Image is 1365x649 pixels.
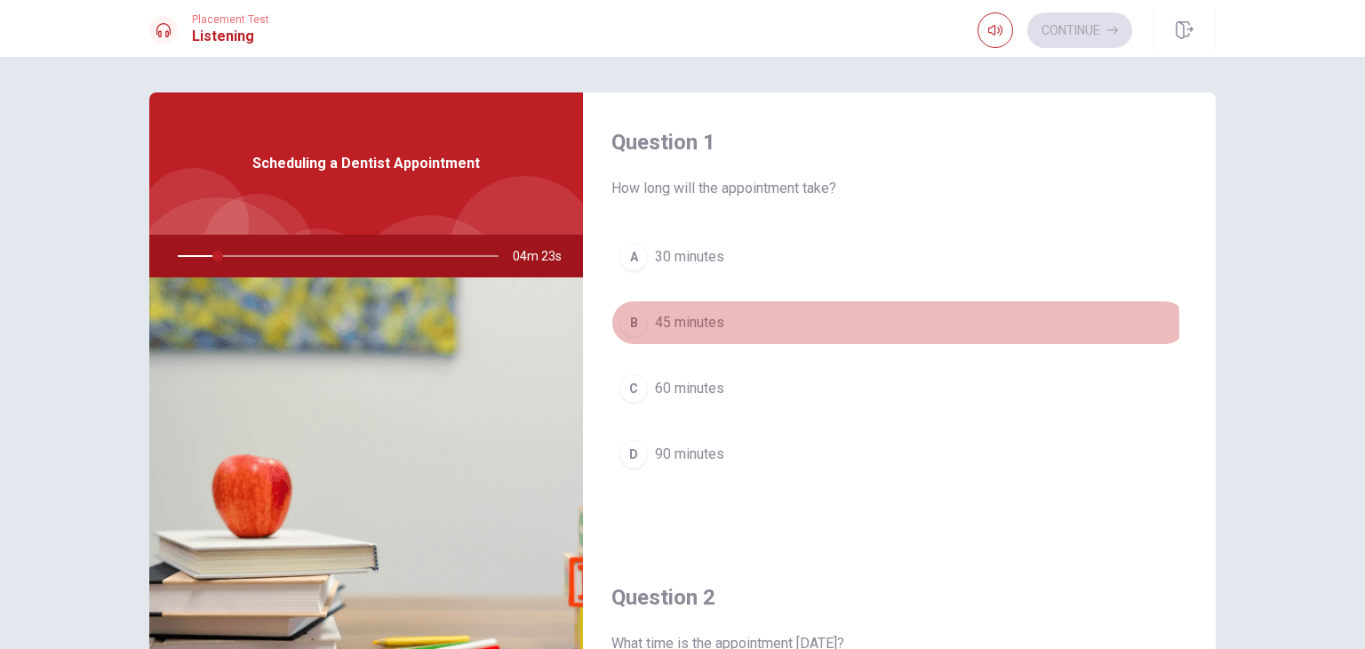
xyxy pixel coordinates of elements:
[619,374,648,403] div: C
[611,128,1187,156] h4: Question 1
[611,178,1187,199] span: How long will the appointment take?
[192,13,269,26] span: Placement Test
[611,300,1187,345] button: B45 minutes
[655,246,724,268] span: 30 minutes
[655,378,724,399] span: 60 minutes
[655,312,724,333] span: 45 minutes
[611,366,1187,411] button: C60 minutes
[513,235,576,277] span: 04m 23s
[619,440,648,469] div: D
[655,444,724,465] span: 90 minutes
[611,235,1187,279] button: A30 minutes
[611,432,1187,477] button: D90 minutes
[619,308,648,337] div: B
[611,583,1187,612] h4: Question 2
[192,26,269,47] h1: Listening
[252,153,480,174] span: Scheduling a Dentist Appointment
[619,243,648,271] div: A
